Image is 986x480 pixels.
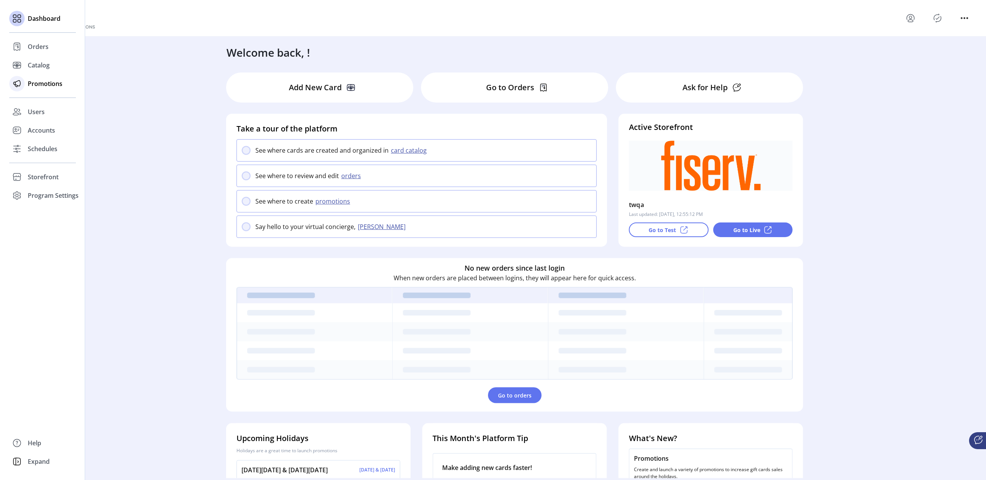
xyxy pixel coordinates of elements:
span: Program Settings [28,191,79,200]
p: Say hello to your virtual concierge, [255,222,355,231]
p: Last updated: [DATE], 12:55:12 PM [629,211,703,218]
button: Go to orders [488,387,542,403]
button: orders [339,171,366,180]
p: [DATE] & [DATE] [359,467,395,473]
button: card catalog [389,146,431,155]
button: menu [904,12,917,24]
h4: Take a tour of the platform [236,123,597,135]
p: When new orders are placed between logins, they will appear here for quick access. [394,273,636,283]
p: Go to Test [649,226,676,234]
h3: Welcome back, ! [226,44,310,61]
span: Help [28,438,41,448]
span: Expand [28,457,50,466]
button: promotions [313,197,355,206]
h4: What's New? [629,433,793,444]
span: Storefront [28,172,59,182]
span: Schedules [28,144,57,153]
p: Promotions [634,454,788,463]
p: [DATE][DATE] & [DATE][DATE] [241,465,328,475]
p: Make adding new cards faster! [442,463,587,472]
p: See where to review and edit [255,171,339,180]
span: Go to orders [498,391,532,399]
span: Dashboard [28,14,60,23]
button: menu [958,12,971,24]
h4: Upcoming Holidays [236,433,400,444]
p: See where to create [255,197,313,206]
span: Users [28,107,45,116]
p: Ask for Help [682,82,728,93]
p: Go to Orders [486,82,534,93]
h6: No new orders since last login [464,263,565,273]
p: twqa [629,199,644,211]
p: Holidays are a great time to launch promotions [236,447,400,454]
button: [PERSON_NAME] [355,222,410,231]
span: Orders [28,42,49,51]
p: See where cards are created and organized in [255,146,389,155]
h4: Active Storefront [629,121,793,133]
button: Publisher Panel [931,12,944,24]
h4: This Month's Platform Tip [433,433,596,444]
p: Go to Live [733,226,760,234]
span: Accounts [28,126,55,135]
p: Create and launch a variety of promotions to increase gift cards sales around the holidays. [634,466,788,480]
p: Add New Card [289,82,342,93]
span: Catalog [28,61,50,70]
span: Promotions [28,79,62,88]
